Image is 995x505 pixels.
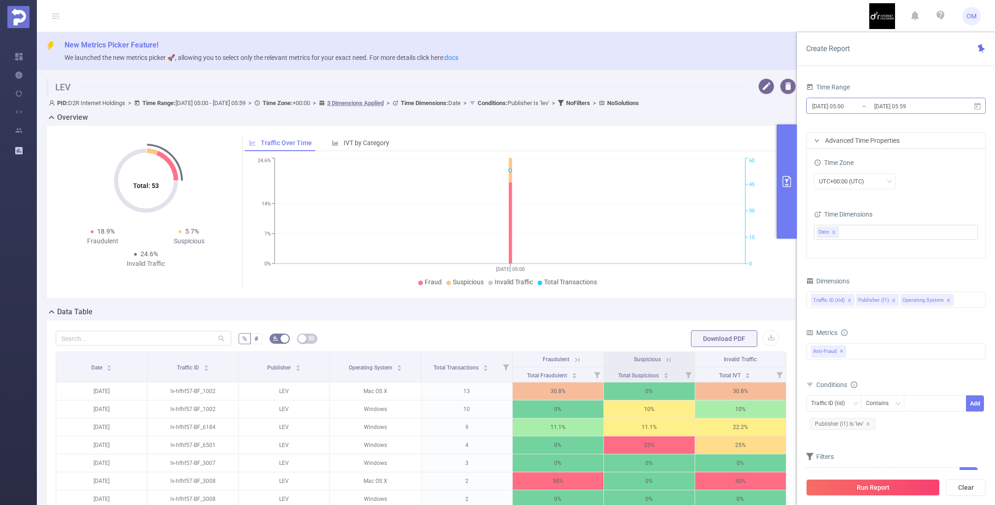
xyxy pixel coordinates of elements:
input: End date [873,100,948,112]
i: icon: info-circle [851,382,857,388]
p: lv-hfhf57-BF_6501 [147,436,238,454]
span: > [590,100,599,106]
span: Create Report [806,44,850,53]
b: No Solutions [607,100,639,106]
div: Invalid Traffic [103,259,189,269]
span: ✕ [840,346,843,357]
i: icon: caret-up [397,364,402,366]
i: icon: bg-colors [273,335,278,341]
span: Fraud [425,278,442,286]
p: 0% [695,454,786,472]
span: > [310,100,319,106]
i: icon: caret-down [663,375,668,377]
p: 0% [604,454,695,472]
button: Add [960,467,977,483]
u: 3 Dimensions Applied [327,100,384,106]
i: Filter menu [499,352,512,382]
tspan: 24.6% [258,158,271,164]
tspan: 0% [264,261,271,267]
p: [DATE] [56,400,147,418]
p: Windows [330,418,421,436]
span: Invalid Traffic [495,278,533,286]
p: 10% [695,400,786,418]
b: Time Range: [142,100,176,106]
div: Operating System [902,294,944,306]
div: UTC+00:00 (UTC) [819,174,871,189]
p: Windows [330,400,421,418]
p: [DATE] [56,454,147,472]
span: > [246,100,254,106]
p: [DATE] [56,382,147,400]
li: Traffic ID (tid) [811,294,855,306]
p: 0% [604,382,695,400]
div: Fraudulent [59,236,146,246]
span: Total Suspicious [618,372,660,379]
span: > [125,100,134,106]
span: Total IVT [719,372,742,379]
span: Metrics [806,329,837,336]
span: > [461,100,469,106]
tspan: 14% [262,201,271,207]
i: icon: thunderbolt [46,41,55,51]
span: Total Transactions [544,278,597,286]
input: Start date [811,100,886,112]
input: Search... [56,331,231,346]
i: icon: caret-up [204,364,209,366]
li: Publisher (l1) [856,294,899,306]
p: Mac OS X [330,472,421,490]
i: icon: bar-chart [332,140,339,146]
b: Time Dimensions : [401,100,448,106]
tspan: 60 [749,158,755,164]
li: Operating System [901,294,954,306]
tspan: 15 [749,235,755,241]
tspan: 45 [749,182,755,188]
div: Sort [204,364,209,369]
p: 10 [421,400,512,418]
i: icon: table [309,335,314,341]
p: 10% [604,400,695,418]
span: Date [91,364,104,371]
i: icon: close [946,298,951,304]
div: Traffic ID (tid) [811,396,851,411]
p: [DATE] [56,472,147,490]
i: icon: info-circle [841,329,848,336]
input: filter select [841,227,842,238]
i: icon: caret-down [572,375,577,377]
i: icon: close [891,298,896,304]
p: LEV [239,400,329,418]
p: LEV [239,436,329,454]
span: % [242,335,247,342]
span: 18.9% [97,228,115,235]
p: [DATE] [56,418,147,436]
span: IVT by Category [344,139,389,147]
div: Sort [106,364,112,369]
i: icon: caret-up [296,364,301,366]
span: Traffic Over Time [261,139,312,147]
p: 50% [695,472,786,490]
div: ≥ [877,468,887,483]
i: icon: down [853,401,859,407]
button: Add [966,395,984,411]
span: 5.7% [185,228,199,235]
tspan: 7% [264,231,271,237]
i: icon: right [814,138,819,143]
p: 3 [421,454,512,472]
span: New Metrics Picker Feature! [64,41,158,49]
span: # [254,335,258,342]
a: docs [445,54,458,61]
p: LEV [239,472,329,490]
div: Sort [572,371,577,377]
div: Traffic ID (tid) [813,294,845,306]
p: lv-hfhf57-BF_6184 [147,418,238,436]
p: Windows [330,436,421,454]
p: 2 [421,472,512,490]
i: icon: caret-up [745,371,750,374]
span: Filters [806,453,834,460]
b: No Filters [566,100,590,106]
i: icon: caret-down [107,367,112,370]
span: Traffic ID [177,364,200,371]
p: lv-hfhf57-BF_1002 [147,382,238,400]
i: icon: caret-down [745,375,750,377]
p: 25% [604,436,695,454]
tspan: 30 [749,208,755,214]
